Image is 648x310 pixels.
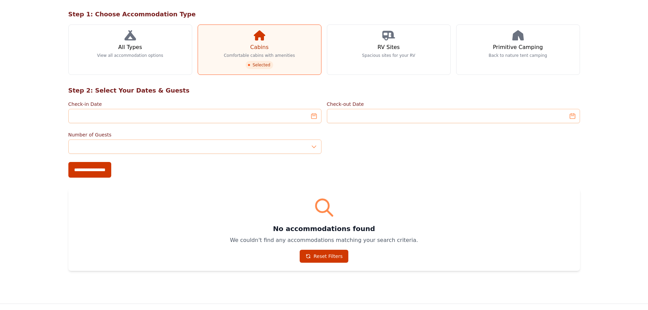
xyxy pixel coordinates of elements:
[68,25,192,75] a: All Types View all accommodation options
[378,43,400,51] h3: RV Sites
[68,10,580,19] h2: Step 1: Choose Accommodation Type
[68,131,321,138] label: Number of Guests
[362,53,415,58] p: Spacious sites for your RV
[327,25,451,75] a: RV Sites Spacious sites for your RV
[489,53,547,58] p: Back to nature tent camping
[456,25,580,75] a: Primitive Camping Back to nature tent camping
[97,53,163,58] p: View all accommodation options
[68,86,580,95] h2: Step 2: Select Your Dates & Guests
[77,236,572,244] p: We couldn't find any accommodations matching your search criteria.
[77,224,572,233] h3: No accommodations found
[250,43,268,51] h3: Cabins
[68,101,321,108] label: Check-in Date
[327,101,580,108] label: Check-out Date
[118,43,142,51] h3: All Types
[198,25,321,75] a: Cabins Comfortable cabins with amenities Selected
[300,250,349,263] a: Reset Filters
[246,61,273,69] span: Selected
[224,53,295,58] p: Comfortable cabins with amenities
[493,43,543,51] h3: Primitive Camping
